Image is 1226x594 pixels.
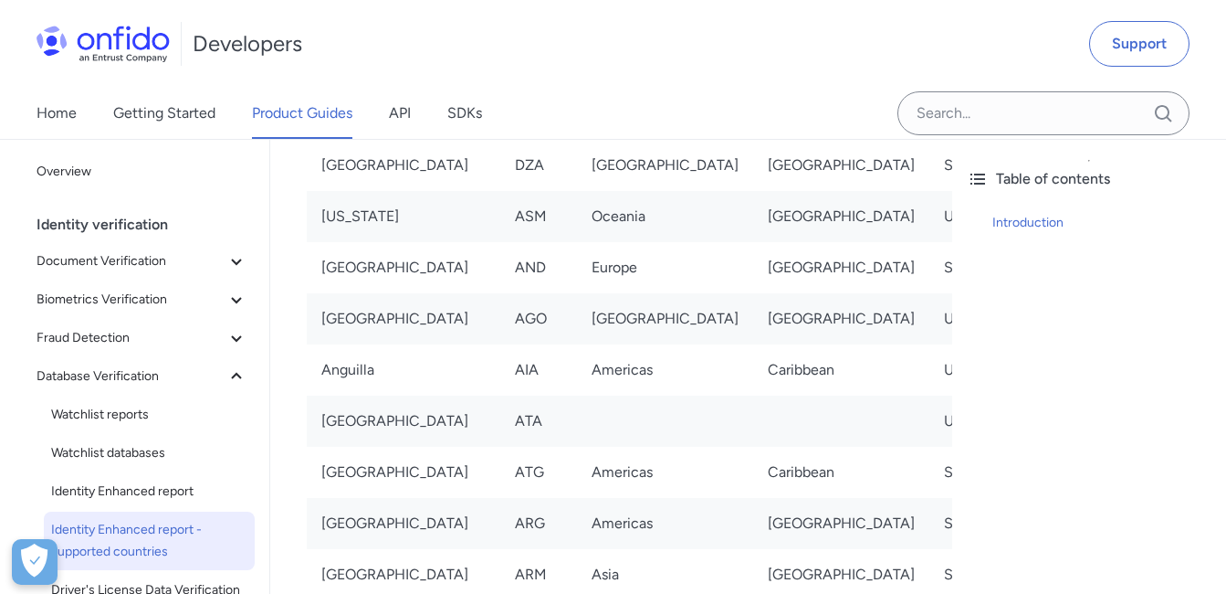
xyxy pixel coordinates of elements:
td: Supported [929,140,1043,191]
div: Table of contents [967,168,1211,190]
td: Unsupported [929,345,1043,396]
td: Anguilla [307,345,500,396]
td: [GEOGRAPHIC_DATA] [307,242,500,293]
td: [GEOGRAPHIC_DATA] [307,498,500,549]
div: Identity verification [37,207,262,243]
td: Oceania [577,191,753,242]
a: Watchlist databases [44,435,255,472]
td: DZA [500,140,577,191]
button: Document Verification [29,243,255,280]
img: Onfido Logo [37,26,170,62]
td: [GEOGRAPHIC_DATA] [577,140,753,191]
td: Americas [577,345,753,396]
a: Support [1089,21,1189,67]
a: Introduction [992,212,1211,234]
button: Database Verification [29,358,255,395]
td: [GEOGRAPHIC_DATA] [753,242,929,293]
a: API [389,88,411,139]
div: Cookie Preferences [12,539,58,585]
input: Onfido search input field [897,91,1189,135]
td: Unsupported [929,396,1043,447]
a: Identity Enhanced report [44,473,255,510]
td: Unsupported [929,293,1043,345]
td: Supported [929,498,1043,549]
a: SDKs [447,88,482,139]
td: AND [500,242,577,293]
td: Supported [929,447,1043,498]
td: ASM [500,191,577,242]
td: [GEOGRAPHIC_DATA] [307,396,500,447]
a: Overview [29,154,255,190]
button: Fraud Detection [29,320,255,356]
td: AGO [500,293,577,345]
td: Americas [577,498,753,549]
td: ATA [500,396,577,447]
td: Unsupported [929,191,1043,242]
a: Product Guides [252,88,352,139]
a: Getting Started [113,88,215,139]
h1: Developers [193,29,302,58]
span: Overview [37,161,247,183]
span: Identity Enhanced report [51,481,247,503]
span: Identity Enhanced report - supported countries [51,519,247,563]
td: AIA [500,345,577,396]
td: [GEOGRAPHIC_DATA] [753,191,929,242]
td: [GEOGRAPHIC_DATA] [753,498,929,549]
a: Home [37,88,77,139]
td: [GEOGRAPHIC_DATA] [307,140,500,191]
span: Watchlist reports [51,404,247,426]
td: [GEOGRAPHIC_DATA] [307,293,500,345]
td: [GEOGRAPHIC_DATA] [307,447,500,498]
td: ATG [500,447,577,498]
a: Identity Enhanced report - supported countries [44,512,255,570]
td: [GEOGRAPHIC_DATA] [753,140,929,191]
span: Watchlist databases [51,442,247,464]
td: [GEOGRAPHIC_DATA] [753,293,929,345]
td: Supported [929,242,1043,293]
button: Open Preferences [12,539,58,585]
td: ARG [500,498,577,549]
td: [US_STATE] [307,191,500,242]
span: Database Verification [37,366,225,387]
td: Caribbean [753,447,929,498]
span: Document Verification [37,250,225,272]
td: [GEOGRAPHIC_DATA] [577,293,753,345]
td: Caribbean [753,345,929,396]
span: Biometrics Verification [37,289,225,311]
td: Americas [577,447,753,498]
span: Fraud Detection [37,327,225,349]
a: Watchlist reports [44,397,255,433]
button: Biometrics Verification [29,281,255,318]
td: Europe [577,242,753,293]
